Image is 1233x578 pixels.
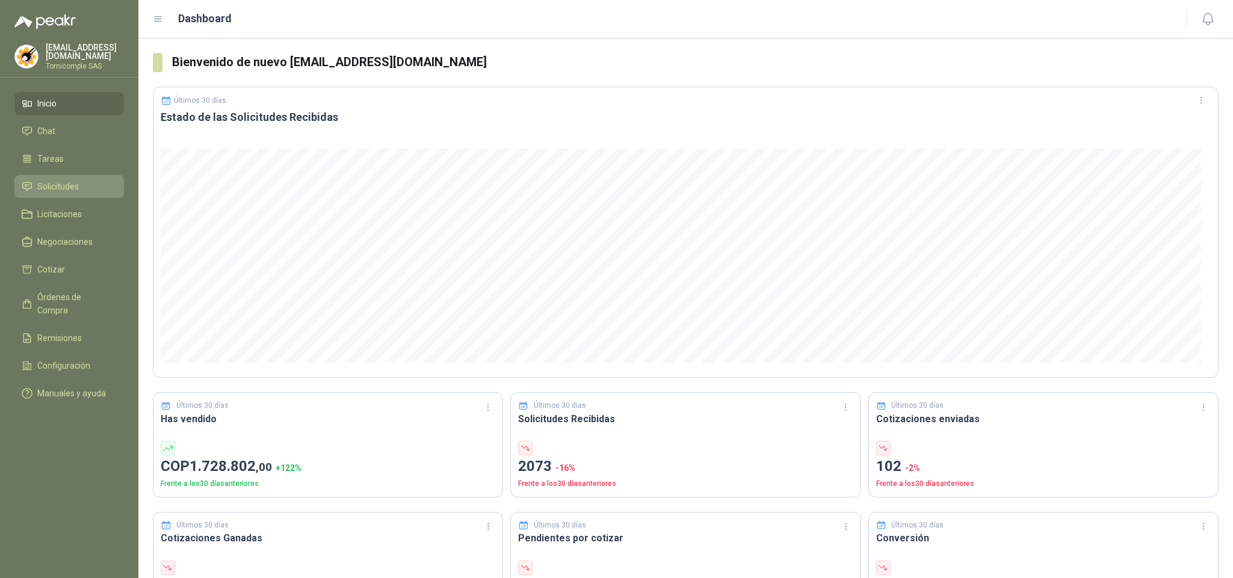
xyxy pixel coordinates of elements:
[37,291,113,317] span: Órdenes de Compra
[46,63,124,70] p: Tornicomple SAS
[891,400,944,411] p: Últimos 30 días
[876,530,1211,546] h3: Conversión
[161,455,495,478] p: COP
[876,455,1211,478] p: 102
[891,520,944,531] p: Últimos 30 días
[905,463,920,473] span: -2 %
[518,478,853,490] p: Frente a los 30 días anteriores
[37,208,82,221] span: Licitaciones
[14,175,124,198] a: Solicitudes
[37,235,93,248] span: Negociaciones
[176,400,229,411] p: Últimos 30 días
[14,327,124,349] a: Remisiones
[37,359,90,372] span: Configuración
[161,411,495,426] h3: Has vendido
[161,478,495,490] p: Frente a los 30 días anteriores
[15,45,38,68] img: Company Logo
[276,463,301,473] span: + 122 %
[14,14,76,29] img: Logo peakr
[37,331,82,345] span: Remisiones
[518,530,853,546] h3: Pendientes por cotizar
[14,230,124,253] a: Negociaciones
[555,463,575,473] span: -16 %
[256,460,272,474] span: ,00
[14,147,124,170] a: Tareas
[37,97,57,110] span: Inicio
[178,10,232,27] h1: Dashboard
[172,53,1219,72] h3: Bienvenido de nuevo [EMAIL_ADDRESS][DOMAIN_NAME]
[534,400,586,411] p: Últimos 30 días
[161,110,1211,125] h3: Estado de las Solicitudes Recibidas
[534,520,586,531] p: Últimos 30 días
[190,458,272,475] span: 1.728.802
[37,152,64,165] span: Tareas
[14,92,124,115] a: Inicio
[876,411,1211,426] h3: Cotizaciones enviadas
[14,203,124,226] a: Licitaciones
[46,43,124,60] p: [EMAIL_ADDRESS][DOMAIN_NAME]
[518,411,853,426] h3: Solicitudes Recibidas
[37,180,79,193] span: Solicitudes
[14,258,124,281] a: Cotizar
[14,286,124,322] a: Órdenes de Compra
[161,530,495,546] h3: Cotizaciones Ganadas
[174,96,226,105] p: Últimos 30 días
[37,263,65,276] span: Cotizar
[14,382,124,405] a: Manuales y ayuda
[518,455,853,478] p: 2073
[876,478,1211,490] p: Frente a los 30 días anteriores
[14,354,124,377] a: Configuración
[37,387,106,400] span: Manuales y ayuda
[176,520,229,531] p: Últimos 30 días
[14,120,124,143] a: Chat
[37,125,55,138] span: Chat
